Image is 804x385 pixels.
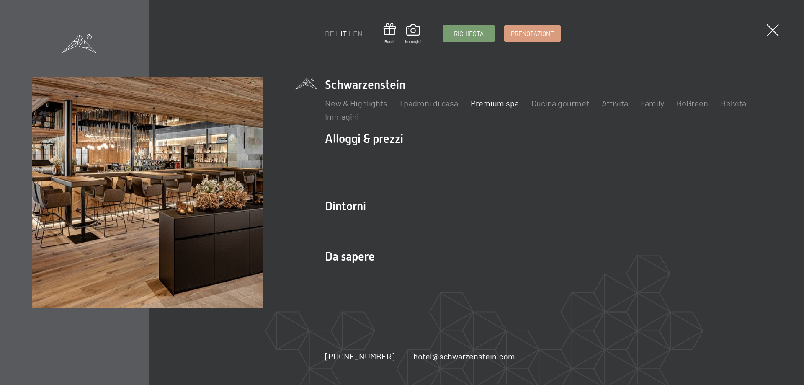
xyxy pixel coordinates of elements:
a: New & Highlights [325,98,387,108]
a: I padroni di casa [400,98,458,108]
a: Family [641,98,664,108]
a: Attività [602,98,628,108]
a: Prenotazione [505,26,560,41]
span: Richiesta [454,29,484,38]
a: [PHONE_NUMBER] [325,350,395,362]
a: GoGreen [677,98,708,108]
a: Immagini [325,111,359,121]
span: Immagini [405,39,422,44]
a: IT [340,29,347,38]
a: EN [353,29,363,38]
span: Buoni [384,39,396,44]
a: Belvita [721,98,746,108]
a: Buoni [384,23,396,44]
span: Prenotazione [511,29,554,38]
a: Premium spa [471,98,519,108]
a: Cucina gourmet [531,98,589,108]
a: Richiesta [443,26,495,41]
a: Immagini [405,24,422,44]
a: hotel@schwarzenstein.com [413,350,515,362]
span: [PHONE_NUMBER] [325,351,395,361]
a: DE [325,29,334,38]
